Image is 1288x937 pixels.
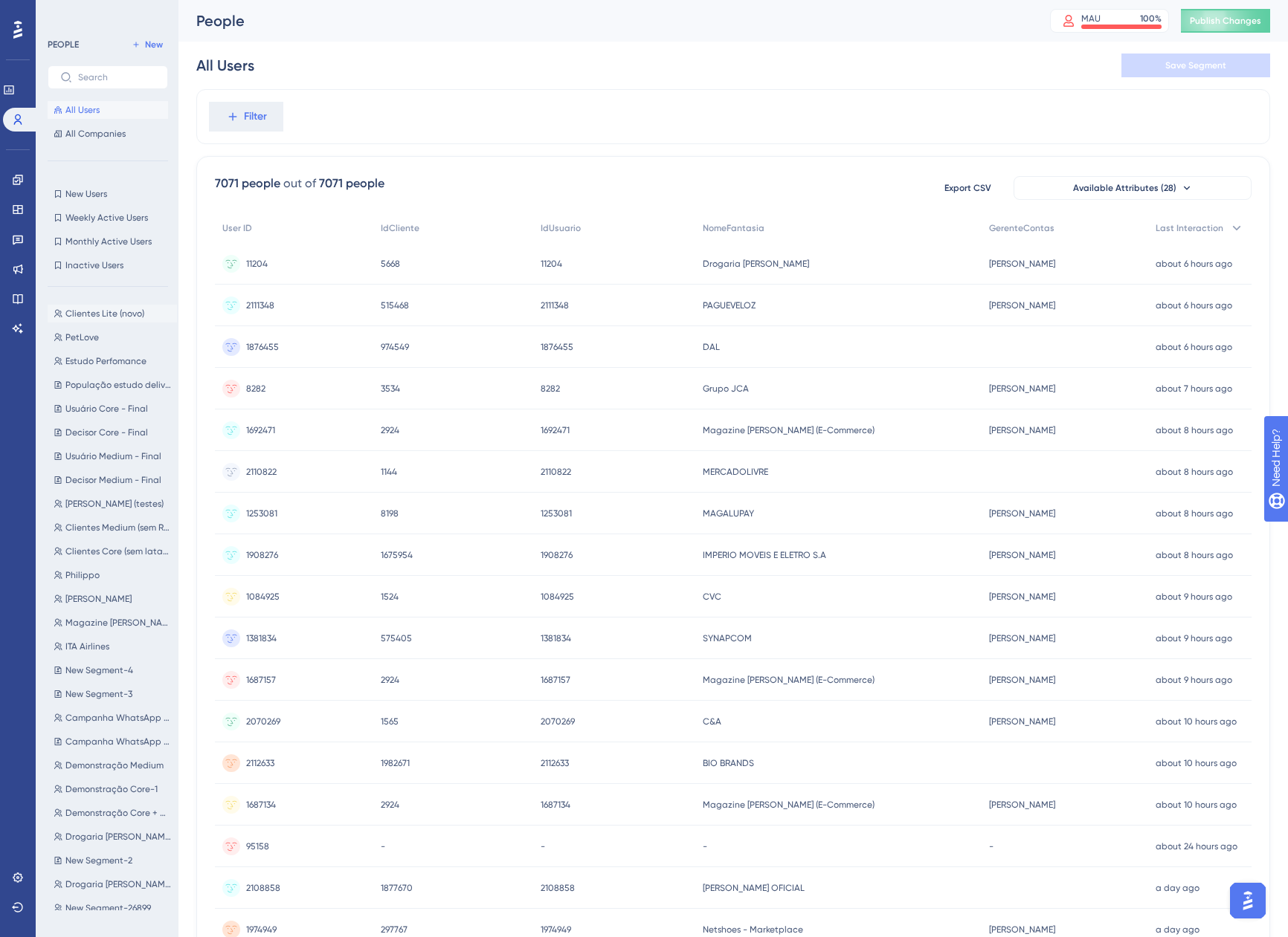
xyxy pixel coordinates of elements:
time: about 9 hours ago [1156,633,1232,643]
span: 2112633 [541,757,569,769]
time: about 6 hours ago [1156,259,1232,269]
time: about 10 hours ago [1156,800,1237,810]
button: New Segment-4 [48,661,177,679]
span: 297767 [381,924,408,936]
span: 1974949 [541,924,571,936]
button: Magazine [PERSON_NAME] [48,614,177,632]
span: População estudo delivery [DATE] [65,379,171,391]
button: New [126,36,168,54]
button: All Companies [48,125,168,143]
time: about 7 hours ago [1156,383,1232,394]
button: Campanha WhatsApp (Tela de Contatos) [48,709,177,727]
span: 1908276 [541,549,573,561]
span: Demonstração Medium [65,759,164,771]
span: Campanha WhatsApp (Tela Inicial) [65,736,171,748]
button: Usuário Core - Final [48,400,177,418]
span: Clientes Core (sem latam) [65,545,171,557]
span: [PERSON_NAME] [989,299,1055,311]
time: about 8 hours ago [1156,467,1233,477]
span: NomeFantasia [703,222,764,234]
span: Available Attributes (28) [1073,182,1176,194]
span: 1084925 [246,591,280,603]
button: [PERSON_NAME] (testes) [48,495,177,513]
span: Export CSV [944,182,991,194]
span: - [989,840,994,852]
time: about 8 hours ago [1156,508,1233,519]
span: MERCADOLIVRE [703,466,768,478]
span: New Segment-26899 [65,902,151,914]
button: Export CSV [930,176,1005,200]
span: Drogaria [PERSON_NAME] [703,258,809,270]
span: 515468 [381,299,409,311]
button: Clientes Core (sem latam) [48,542,177,560]
div: MAU [1081,13,1101,25]
button: PetLove [48,328,177,346]
span: IdUsuario [541,222,581,234]
button: Decisor Medium - Final [48,471,177,489]
time: about 8 hours ago [1156,550,1233,560]
button: Campanha WhatsApp (Tela Inicial) [48,733,177,750]
span: Estudo Perfomance [65,355,146,367]
button: Clientes Medium (sem Raízen) [48,519,177,536]
span: Usuário Medium - Final [65,450,161,462]
span: 1877670 [381,882,413,894]
span: Demonstração Core + Medium [65,807,171,819]
button: Filter [209,102,283,132]
span: 2108858 [541,882,575,894]
span: Decisor Medium - Final [65,474,161,486]
button: Decisor Core - Final [48,424,177,441]
span: Drogaria [PERSON_NAME] teste [65,831,171,843]
div: People [196,10,1013,31]
span: 95158 [246,840,269,852]
span: CVC [703,591,721,603]
span: 3534 [381,383,400,395]
button: Inactive Users [48,256,168,274]
span: MAGALUPAY [703,508,754,519]
span: 2070269 [246,716,280,727]
span: 2110822 [246,466,277,478]
span: IMPERIO MOVEIS E ELETRO S.A [703,549,826,561]
span: Drogaria [PERSON_NAME] [65,878,171,890]
span: 11204 [246,258,268,270]
span: 5668 [381,258,400,270]
button: Usuário Medium - Final [48,447,177,465]
span: 1253081 [541,508,572,519]
span: 8198 [381,508,399,519]
span: - [381,840,385,852]
span: New Segment-2 [65,855,132,866]
button: Demonstração Core + Medium [48,804,177,822]
span: New Segment-4 [65,664,133,676]
span: 2924 [381,424,399,436]
button: Weekly Active Users [48,209,168,227]
span: 2924 [381,674,399,686]
time: a day ago [1156,924,1200,935]
div: 100 % [1140,13,1162,25]
span: 2924 [381,799,399,811]
span: 1974949 [246,924,277,936]
span: 1982671 [381,757,410,769]
span: 1381834 [541,632,571,644]
span: Inactive Users [65,259,123,271]
span: 1084925 [541,591,574,603]
span: 1687134 [541,799,570,811]
span: [PERSON_NAME] [989,508,1055,519]
span: 2111348 [541,299,569,311]
span: Decisor Core - Final [65,427,148,438]
span: 1687157 [246,674,276,686]
time: about 6 hours ago [1156,342,1232,352]
button: Clientes Lite (novo) [48,305,177,322]
span: 1524 [381,591,399,603]
span: [PERSON_NAME] [989,674,1055,686]
span: 2111348 [246,299,274,311]
time: a day ago [1156,883,1200,893]
button: População estudo delivery [DATE] [48,376,177,394]
time: about 10 hours ago [1156,716,1237,727]
span: Clientes Lite (novo) [65,308,144,320]
span: Magazine [PERSON_NAME] (E-Commerce) [703,674,875,686]
div: PEOPLE [48,39,79,51]
span: [PERSON_NAME] [989,424,1055,436]
span: [PERSON_NAME] (testes) [65,498,164,510]
span: 1144 [381,466,397,478]
span: Clientes Medium (sem Raízen) [65,522,171,534]
div: out of [283,175,316,192]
